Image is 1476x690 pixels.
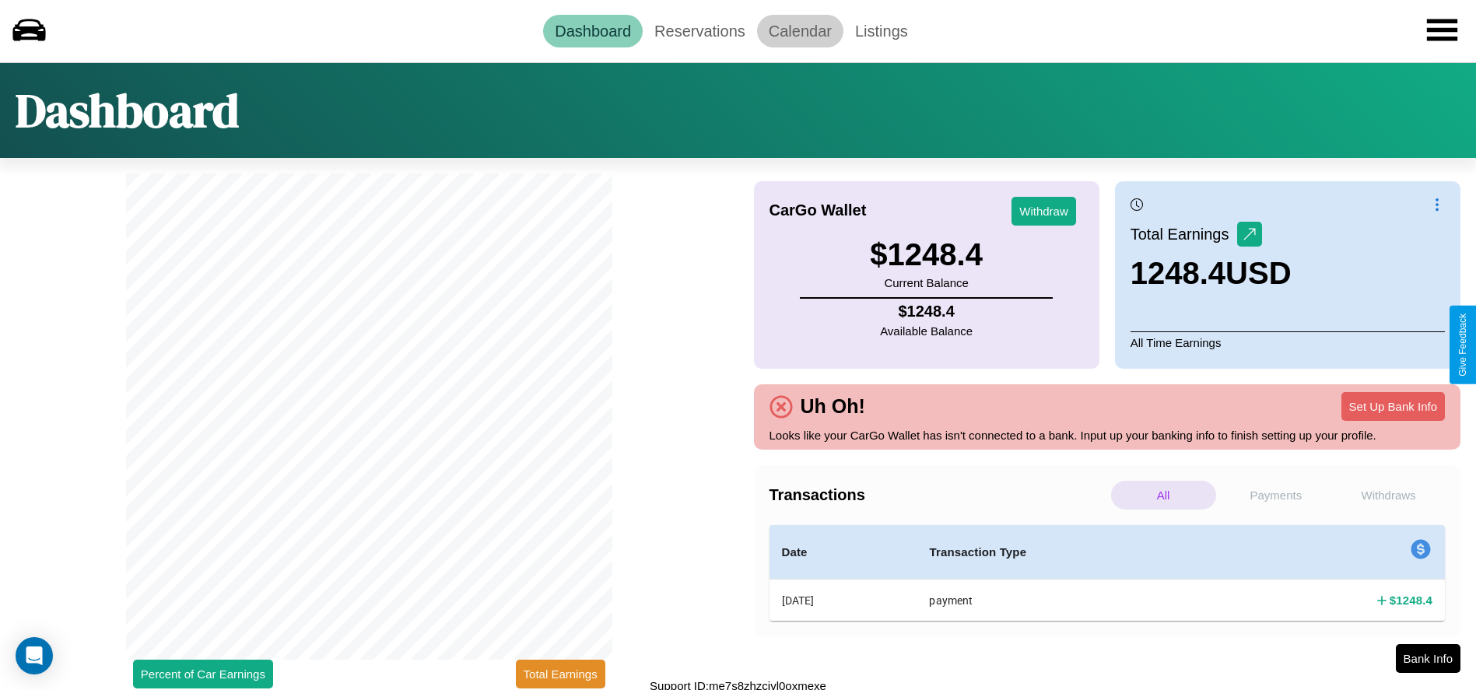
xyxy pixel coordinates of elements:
[133,660,273,688] button: Percent of Car Earnings
[516,660,605,688] button: Total Earnings
[1131,256,1292,291] h3: 1248.4 USD
[870,237,983,272] h3: $ 1248.4
[793,395,873,418] h4: Uh Oh!
[929,543,1218,562] h4: Transaction Type
[1390,592,1432,608] h4: $ 1248.4
[782,543,905,562] h4: Date
[770,525,1446,621] table: simple table
[543,15,643,47] a: Dashboard
[1457,313,1468,377] div: Give Feedback
[1396,644,1460,673] button: Bank Info
[1111,481,1216,510] p: All
[16,637,53,674] div: Open Intercom Messenger
[1224,481,1329,510] p: Payments
[643,15,757,47] a: Reservations
[843,15,920,47] a: Listings
[1011,197,1076,226] button: Withdraw
[16,79,239,142] h1: Dashboard
[1336,481,1441,510] p: Withdraws
[870,272,983,293] p: Current Balance
[1131,331,1445,353] p: All Time Earnings
[757,15,843,47] a: Calendar
[917,580,1230,622] th: payment
[770,425,1446,446] p: Looks like your CarGo Wallet has isn't connected to a bank. Input up your banking info to finish ...
[770,201,867,219] h4: CarGo Wallet
[1341,392,1445,421] button: Set Up Bank Info
[1131,220,1237,248] p: Total Earnings
[770,580,917,622] th: [DATE]
[880,303,973,320] h4: $ 1248.4
[880,320,973,341] p: Available Balance
[770,486,1107,504] h4: Transactions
